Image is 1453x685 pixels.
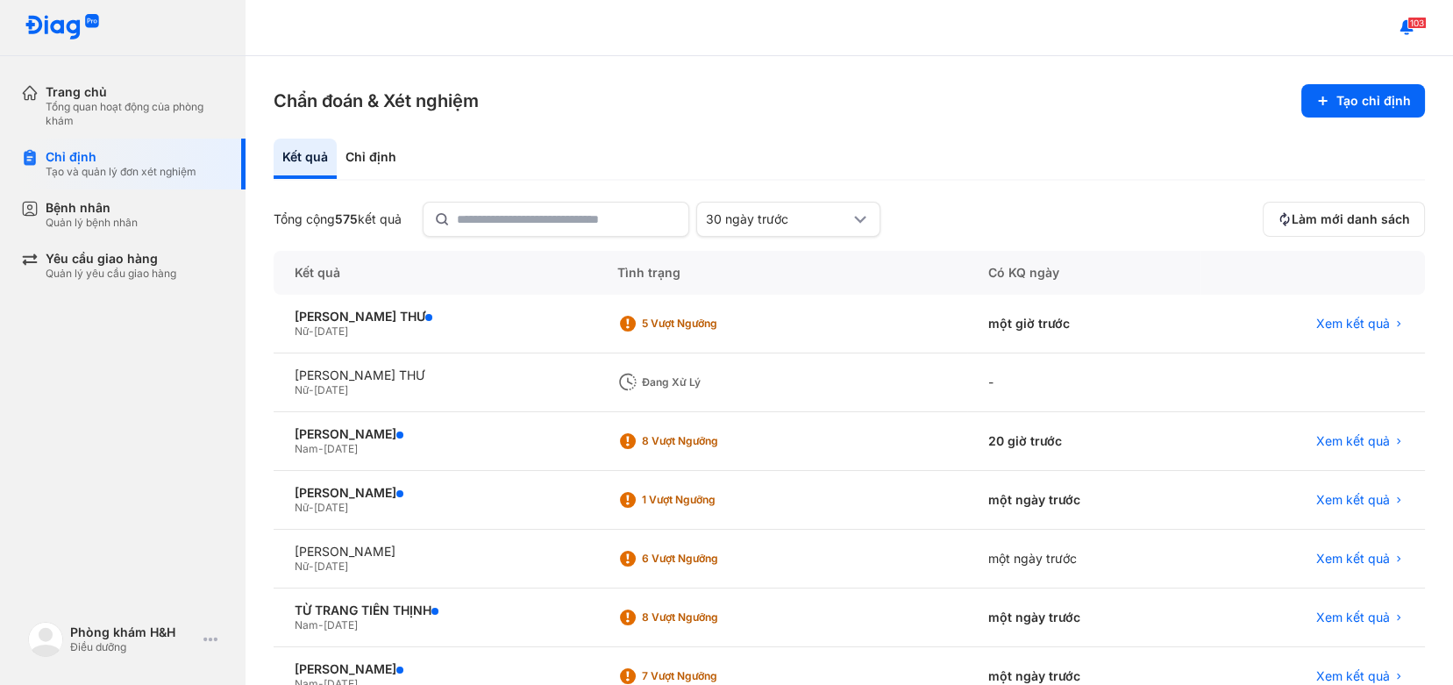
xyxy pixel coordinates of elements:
[596,251,967,295] div: Tình trạng
[642,434,782,448] div: 8 Vượt ngưỡng
[967,251,1200,295] div: Có KQ ngày
[1316,610,1390,625] span: Xem kết quả
[706,211,850,227] div: 30 ngày trước
[70,624,196,640] div: Phòng khám H&H
[46,200,138,216] div: Bệnh nhân
[295,485,575,501] div: [PERSON_NAME]
[70,640,196,654] div: Điều dưỡng
[274,211,402,227] div: Tổng cộng kết quả
[318,618,324,631] span: -
[274,139,337,179] div: Kết quả
[642,317,782,331] div: 5 Vượt ngưỡng
[274,251,596,295] div: Kết quả
[1301,84,1425,118] button: Tạo chỉ định
[1316,433,1390,449] span: Xem kết quả
[46,84,224,100] div: Trang chủ
[295,544,575,560] div: [PERSON_NAME]
[46,251,176,267] div: Yêu cầu giao hàng
[46,165,196,179] div: Tạo và quản lý đơn xét nghiệm
[46,267,176,281] div: Quản lý yêu cầu giao hàng
[1292,211,1410,227] span: Làm mới danh sách
[295,325,309,338] span: Nữ
[337,139,405,179] div: Chỉ định
[1316,316,1390,332] span: Xem kết quả
[295,426,575,442] div: [PERSON_NAME]
[967,412,1200,471] div: 20 giờ trước
[309,325,314,338] span: -
[46,100,224,128] div: Tổng quan hoạt động của phòng khám
[967,353,1200,412] div: -
[335,211,358,226] span: 575
[1263,202,1425,237] button: Làm mới danh sách
[28,622,63,657] img: logo
[274,89,479,113] h3: Chẩn đoán & Xét nghiệm
[295,309,575,325] div: [PERSON_NAME] THƯ
[295,603,575,618] div: TỪ TRANG TIẾN THỊNH
[324,618,358,631] span: [DATE]
[295,560,309,573] span: Nữ
[309,501,314,514] span: -
[295,661,575,677] div: [PERSON_NAME]
[642,610,782,624] div: 8 Vượt ngưỡng
[967,589,1200,647] div: một ngày trước
[642,493,782,507] div: 1 Vượt ngưỡng
[1316,551,1390,567] span: Xem kết quả
[967,295,1200,353] div: một giờ trước
[314,325,348,338] span: [DATE]
[324,442,358,455] span: [DATE]
[314,560,348,573] span: [DATE]
[1407,17,1427,29] span: 103
[309,560,314,573] span: -
[295,367,575,383] div: [PERSON_NAME] THƯ
[46,216,138,230] div: Quản lý bệnh nhân
[1316,492,1390,508] span: Xem kết quả
[967,471,1200,530] div: một ngày trước
[642,375,782,389] div: Đang xử lý
[642,669,782,683] div: 7 Vượt ngưỡng
[295,618,318,631] span: Nam
[295,383,309,396] span: Nữ
[295,442,318,455] span: Nam
[314,501,348,514] span: [DATE]
[295,501,309,514] span: Nữ
[642,552,782,566] div: 6 Vượt ngưỡng
[318,442,324,455] span: -
[967,530,1200,589] div: một ngày trước
[309,383,314,396] span: -
[1316,668,1390,684] span: Xem kết quả
[314,383,348,396] span: [DATE]
[25,14,100,41] img: logo
[46,149,196,165] div: Chỉ định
